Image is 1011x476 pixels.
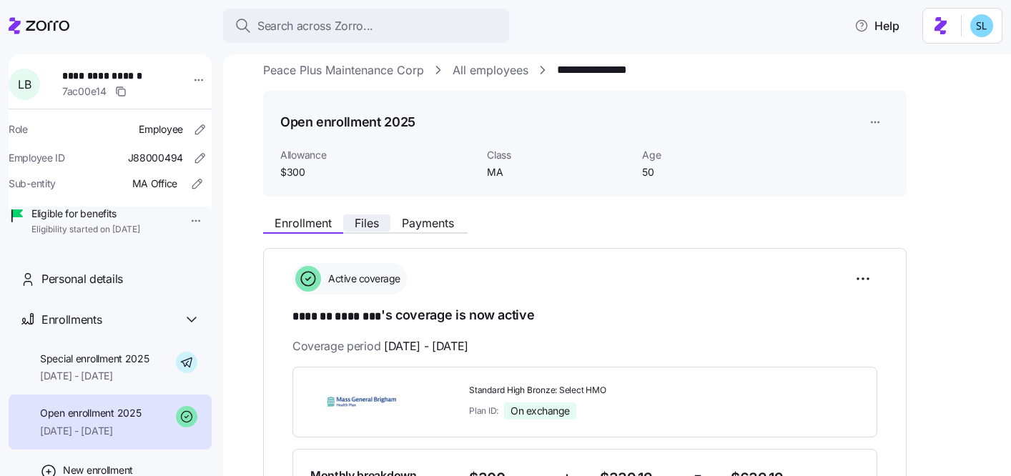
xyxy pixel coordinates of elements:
span: Search across Zorro... [257,17,373,35]
h1: Open enrollment 2025 [280,113,415,131]
button: Help [843,11,911,40]
span: 50 [642,165,786,179]
span: [DATE] - [DATE] [384,337,468,355]
span: Open enrollment 2025 [40,406,141,420]
h1: 's coverage is now active [292,306,877,326]
span: Eligibility started on [DATE] [31,224,140,236]
span: MA Office [132,177,177,191]
span: MA [487,165,631,179]
button: Search across Zorro... [223,9,509,43]
span: Payments [402,217,454,229]
a: Peace Plus Maintenance Corp [263,61,424,79]
span: Special enrollment 2025 [40,352,149,366]
span: Help [854,17,899,34]
a: All employees [453,61,528,79]
span: Allowance [280,148,475,162]
span: L B [18,79,31,90]
span: J88000494 [128,151,183,165]
img: 7c620d928e46699fcfb78cede4daf1d1 [970,14,993,37]
span: Enrollments [41,311,102,329]
span: $300 [280,165,475,179]
span: [DATE] - [DATE] [40,424,141,438]
span: 7ac00e14 [62,84,107,99]
span: Class [487,148,631,162]
span: Files [355,217,379,229]
span: Employee ID [9,151,65,165]
span: Personal details [41,270,123,288]
span: Coverage period [292,337,468,355]
span: Age [642,148,786,162]
span: Eligible for benefits [31,207,140,221]
span: Plan ID: [469,405,498,417]
span: Enrollment [275,217,332,229]
img: Mass General Brigham [310,385,413,418]
span: Role [9,122,28,137]
span: [DATE] - [DATE] [40,369,149,383]
span: Active coverage [324,272,400,286]
span: Standard High Bronze: Select HMO [469,385,719,397]
span: Sub-entity [9,177,56,191]
span: On exchange [511,405,570,417]
span: Employee [139,122,183,137]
